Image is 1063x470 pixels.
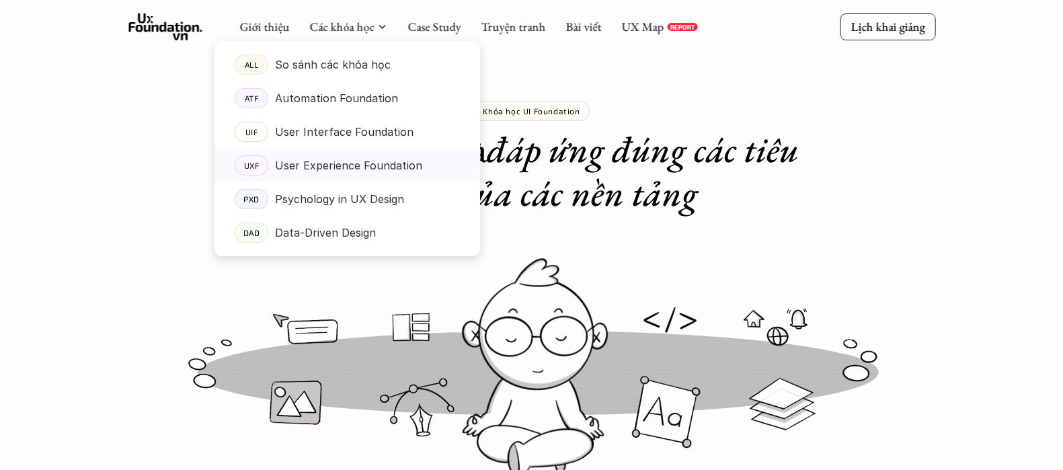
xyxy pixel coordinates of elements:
a: Các khóa học [309,19,374,34]
em: đáp ứng đúng các tiêu chuẩn của các nền tảng [366,126,807,217]
p: Khóa học UI Foundation [483,106,580,116]
p: Psychology in UX Design [275,189,404,209]
a: PXDPsychology in UX Design [214,182,480,216]
a: UX Map [621,19,664,34]
p: User Experience Foundation [275,155,422,175]
p: UXF [243,161,259,170]
p: So sánh các khóa học [275,54,391,75]
a: Lịch khai giảng [840,13,935,40]
a: Truyện tranh [481,19,545,34]
h1: Thiết kế đẹp và [263,128,801,215]
p: Lịch khai giảng [851,19,924,34]
a: REPORT [667,23,697,31]
a: Case Study [407,19,461,34]
a: Giới thiệu [239,19,289,34]
a: Bài viết [565,19,601,34]
p: DAD [243,228,260,237]
a: UXFUser Experience Foundation [214,149,480,182]
a: UIFUser Interface Foundation [214,115,480,149]
p: Data-Driven Design [275,223,376,243]
a: ATFAutomation Foundation [214,81,480,115]
p: REPORT [670,23,695,31]
a: ALLSo sánh các khóa học [214,48,480,81]
p: UIF [245,127,258,136]
p: User Interface Foundation [275,122,414,142]
p: ALL [244,60,258,69]
p: ATF [244,93,258,103]
a: DADData-Driven Design [214,216,480,249]
p: Automation Foundation [275,88,398,108]
p: PXD [243,194,260,204]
